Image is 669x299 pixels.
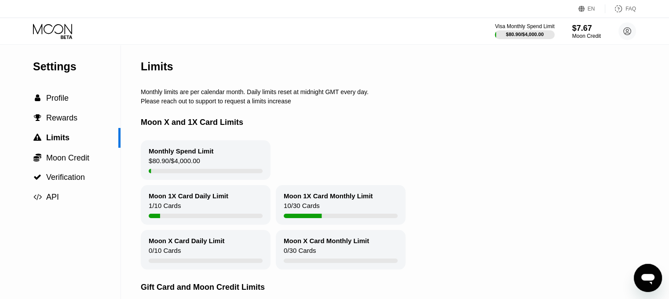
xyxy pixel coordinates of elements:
div: EN [578,4,605,13]
div: Monthly Spend Limit [149,147,214,155]
span: Limits [46,133,69,142]
span: Moon Credit [46,153,89,162]
div: Settings [33,60,121,73]
div: 0 / 30 Cards [284,247,316,259]
div:  [33,114,42,122]
div: Limits [141,60,173,73]
div: Moon X Card Daily Limit [149,237,225,244]
div: Moon X Card Monthly Limit [284,237,369,244]
div: 10 / 30 Cards [284,202,320,214]
span:  [33,134,41,142]
span:  [35,94,40,102]
div: EN [588,6,595,12]
span: Verification [46,173,85,182]
div: FAQ [605,4,636,13]
div: $80.90 / $4,000.00 [506,32,544,37]
div: Moon 1X Card Daily Limit [149,192,228,200]
div: 0 / 10 Cards [149,247,181,259]
div:  [33,153,42,162]
div: FAQ [625,6,636,12]
div: $7.67 [572,24,601,33]
div: Visa Monthly Spend Limit$80.90/$4,000.00 [495,23,554,39]
div:  [33,94,42,102]
div: $80.90 / $4,000.00 [149,157,200,169]
span: API [46,193,59,201]
div:  [33,173,42,181]
span:  [33,173,41,181]
div:  [33,134,42,142]
div: Moon Credit [572,33,601,39]
span: Profile [46,94,69,102]
div: Visa Monthly Spend Limit [495,23,554,29]
div: $7.67Moon Credit [572,24,601,39]
span: Rewards [46,113,77,122]
div: 1 / 10 Cards [149,202,181,214]
span:  [34,114,41,122]
iframe: Dugme za pokretanje prozora za razmenu poruka [634,264,662,292]
div: Moon 1X Card Monthly Limit [284,192,373,200]
span:  [33,193,42,201]
span:  [33,153,41,162]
